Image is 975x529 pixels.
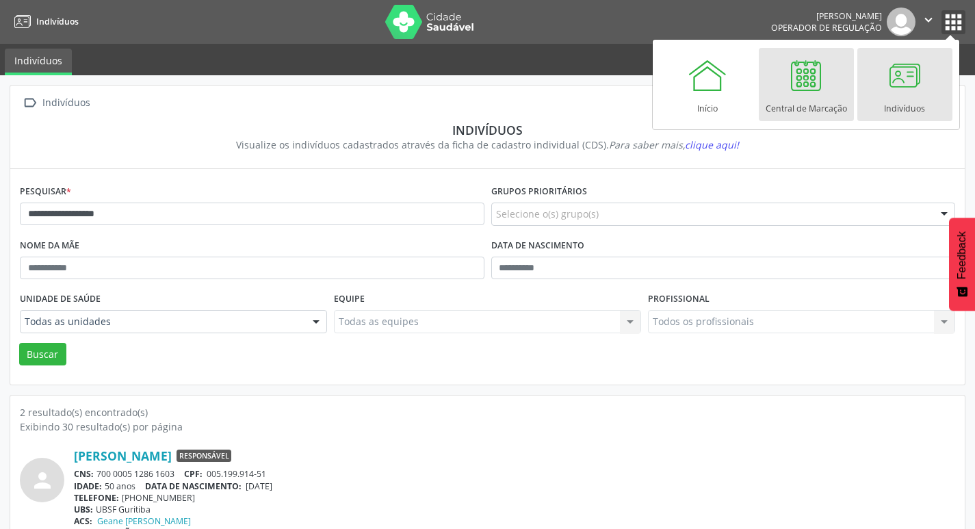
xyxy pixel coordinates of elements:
span: Responsável [177,450,231,462]
span: CNS: [74,468,94,480]
a:  Indivíduos [20,93,92,113]
span: UBS: [74,504,93,515]
i: Para saber mais, [609,138,739,151]
a: [PERSON_NAME] [74,448,172,463]
span: [DATE] [246,480,272,492]
span: CPF: [184,468,203,480]
span: Operador de regulação [771,22,882,34]
span: Feedback [956,231,968,279]
span: clique aqui! [685,138,739,151]
img: img [887,8,915,36]
span: DATA DE NASCIMENTO: [145,480,242,492]
span: Selecione o(s) grupo(s) [496,207,599,221]
div: 50 anos [74,480,955,492]
span: 005.199.914-51 [207,468,266,480]
i:  [921,12,936,27]
span: TELEFONE: [74,492,119,504]
label: Grupos prioritários [491,181,587,203]
label: Pesquisar [20,181,71,203]
label: Profissional [648,289,710,310]
button: Feedback - Mostrar pesquisa [949,218,975,311]
button:  [915,8,941,36]
div: UBSF Guritiba [74,504,955,515]
div: 700 0005 1286 1603 [74,468,955,480]
a: Indivíduos [10,10,79,33]
span: Todas as unidades [25,315,299,328]
div: Indivíduos [40,93,92,113]
a: Central de Marcação [759,48,854,121]
div: 2 resultado(s) encontrado(s) [20,405,955,420]
button: Buscar [19,343,66,366]
a: Indivíduos [5,49,72,75]
label: Unidade de saúde [20,289,101,310]
i:  [20,93,40,113]
label: Data de nascimento [491,235,584,257]
a: Geane [PERSON_NAME] [97,515,191,527]
div: Indivíduos [29,122,946,138]
i: person [30,468,55,493]
a: Início [660,48,755,121]
div: [PHONE_NUMBER] [74,492,955,504]
span: IDADE: [74,480,102,492]
div: Exibindo 30 resultado(s) por página [20,420,955,434]
label: Nome da mãe [20,235,79,257]
a: Indivíduos [857,48,952,121]
div: [PERSON_NAME] [771,10,882,22]
div: Visualize os indivíduos cadastrados através da ficha de cadastro individual (CDS). [29,138,946,152]
span: ACS: [74,515,92,527]
label: Equipe [334,289,365,310]
span: Indivíduos [36,16,79,27]
button: apps [941,10,965,34]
